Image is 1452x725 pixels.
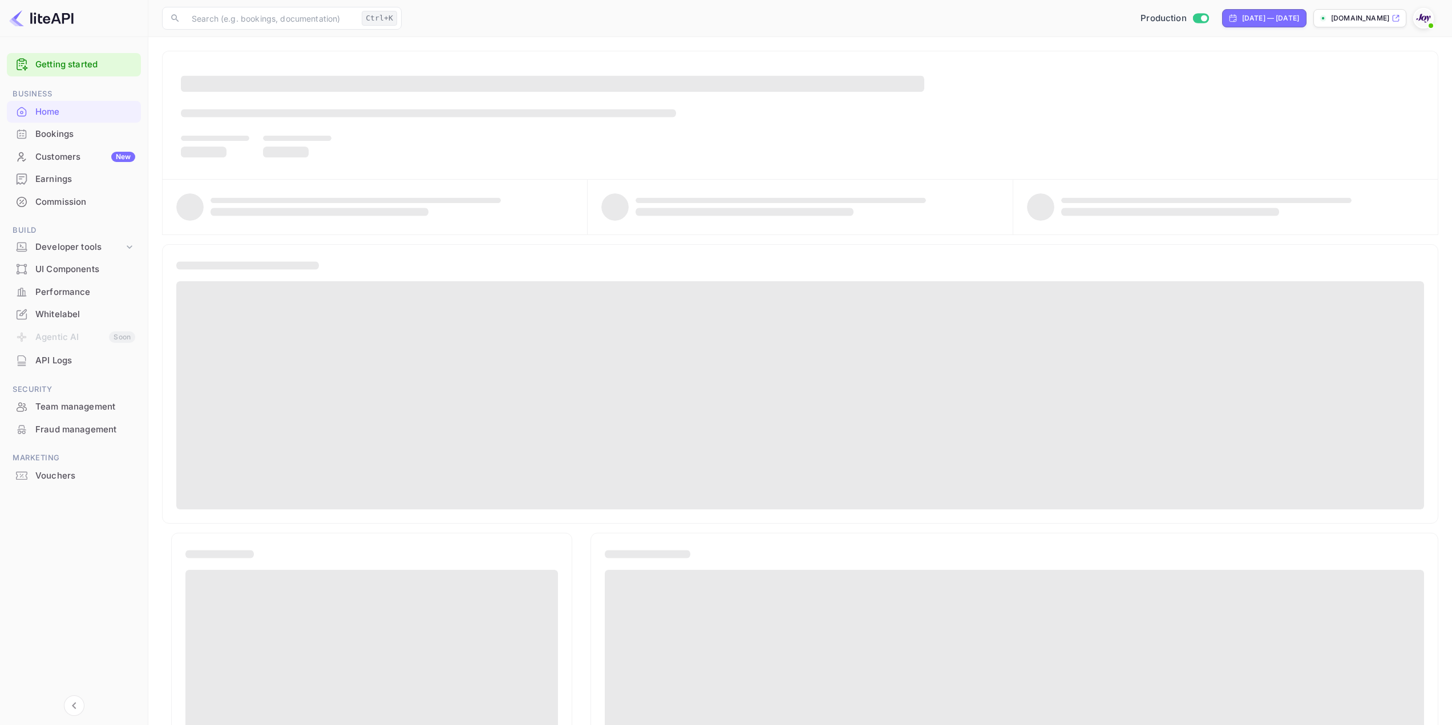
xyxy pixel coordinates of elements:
[7,168,141,191] div: Earnings
[7,191,141,213] div: Commission
[1222,9,1307,27] div: Click to change the date range period
[7,303,141,325] a: Whitelabel
[35,308,135,321] div: Whitelabel
[7,237,141,257] div: Developer tools
[7,53,141,76] div: Getting started
[35,469,135,483] div: Vouchers
[7,383,141,396] span: Security
[7,419,141,440] a: Fraud management
[35,286,135,299] div: Performance
[35,173,135,186] div: Earnings
[7,465,141,487] div: Vouchers
[7,281,141,302] a: Performance
[35,151,135,164] div: Customers
[1140,12,1187,25] span: Production
[35,354,135,367] div: API Logs
[7,146,141,168] div: CustomersNew
[35,423,135,436] div: Fraud management
[35,196,135,209] div: Commission
[7,258,141,280] a: UI Components
[7,123,141,144] a: Bookings
[7,281,141,303] div: Performance
[35,400,135,414] div: Team management
[7,396,141,417] a: Team management
[7,101,141,123] div: Home
[7,350,141,371] a: API Logs
[7,350,141,372] div: API Logs
[7,452,141,464] span: Marketing
[111,152,135,162] div: New
[1331,13,1389,23] p: [DOMAIN_NAME]
[7,303,141,326] div: Whitelabel
[7,123,141,145] div: Bookings
[1136,12,1213,25] div: Switch to Sandbox mode
[35,58,135,71] a: Getting started
[7,258,141,281] div: UI Components
[35,128,135,141] div: Bookings
[7,191,141,212] a: Commission
[7,101,141,122] a: Home
[1414,9,1433,27] img: With Joy
[35,263,135,276] div: UI Components
[7,465,141,486] a: Vouchers
[9,9,74,27] img: LiteAPI logo
[7,224,141,237] span: Build
[35,106,135,119] div: Home
[7,419,141,441] div: Fraud management
[7,168,141,189] a: Earnings
[1242,13,1299,23] div: [DATE] — [DATE]
[7,396,141,418] div: Team management
[185,7,357,30] input: Search (e.g. bookings, documentation)
[64,695,84,716] button: Collapse navigation
[362,11,397,26] div: Ctrl+K
[35,241,124,254] div: Developer tools
[7,88,141,100] span: Business
[7,146,141,167] a: CustomersNew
